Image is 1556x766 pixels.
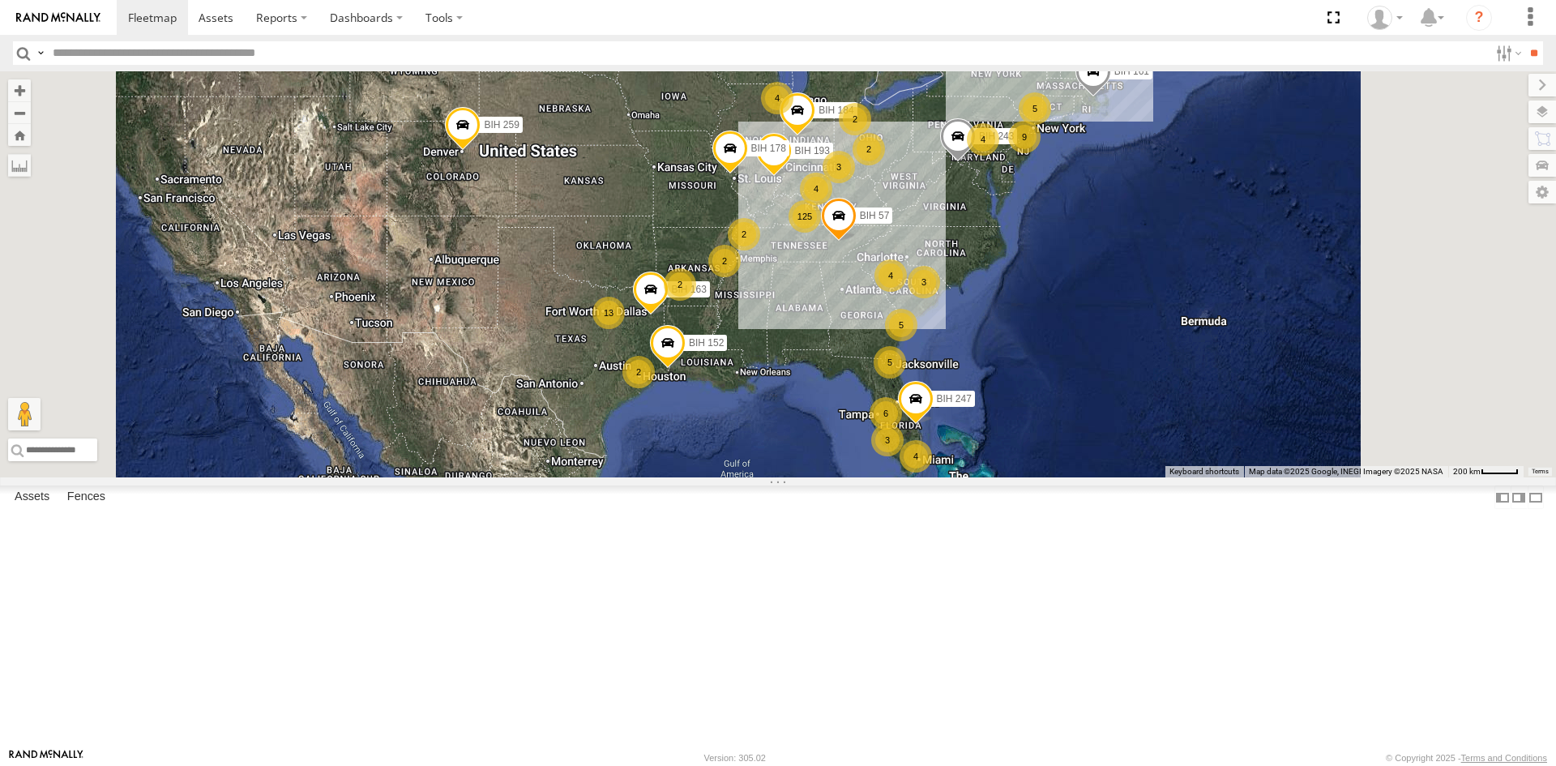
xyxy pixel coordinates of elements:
button: Zoom out [8,101,31,124]
span: BIH 193 [795,144,830,156]
span: BIH 161 [1114,66,1149,77]
div: 2 [622,356,655,388]
div: 2 [708,245,741,277]
div: 5 [885,309,917,341]
label: Measure [8,154,31,177]
button: Zoom Home [8,124,31,146]
div: 13 [592,297,625,329]
button: Zoom in [8,79,31,101]
div: 2 [839,103,871,135]
div: 5 [874,346,906,379]
span: BIH 163 [672,284,707,295]
div: 4 [967,123,999,156]
i: ? [1466,5,1492,31]
div: Version: 305.02 [704,753,766,763]
img: rand-logo.svg [16,12,100,24]
div: 4 [874,259,907,292]
label: Dock Summary Table to the Left [1494,486,1511,509]
div: 125 [789,200,821,233]
div: 4 [761,82,793,114]
label: Dock Summary Table to the Right [1511,486,1527,509]
span: BIH 152 [689,337,724,349]
span: BIH 57 [860,209,890,220]
div: 2 [853,133,885,165]
button: Keyboard shortcuts [1169,466,1239,477]
div: Nele . [1361,6,1409,30]
button: Drag Pegman onto the map to open Street View [8,398,41,430]
span: BIH 259 [484,118,519,130]
label: Fences [59,486,113,509]
label: Assets [6,486,58,509]
span: Map data ©2025 Google, INEGI Imagery ©2025 NASA [1249,467,1443,476]
a: Terms and Conditions [1461,753,1547,763]
div: 6 [870,397,902,430]
button: Map Scale: 200 km per 43 pixels [1448,466,1524,477]
div: 9 [1008,121,1041,153]
div: 2 [664,268,696,301]
div: 3 [908,266,940,298]
label: Search Filter Options [1490,41,1524,65]
div: 3 [823,151,855,183]
span: BIH 178 [751,143,786,154]
label: Map Settings [1528,181,1556,203]
span: 200 km [1453,467,1481,476]
div: 4 [800,173,832,205]
div: 2 [728,218,760,250]
span: BIH 184 [819,105,853,116]
div: 4 [900,440,932,473]
label: Search Query [34,41,47,65]
a: Terms [1532,469,1549,475]
span: BIH 247 [937,393,972,404]
div: 3 [871,424,904,456]
a: Visit our Website [9,750,83,766]
label: Hide Summary Table [1528,486,1544,509]
div: © Copyright 2025 - [1386,753,1547,763]
div: 5 [1019,92,1051,125]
